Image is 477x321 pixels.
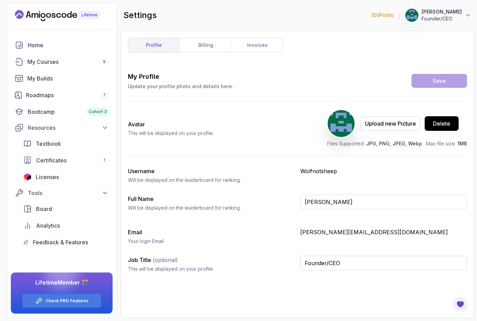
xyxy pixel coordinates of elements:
a: home [11,38,113,52]
input: Enter your full name [300,195,467,209]
a: profile [128,38,180,52]
p: Your login Email [128,238,295,245]
button: Delete [425,116,459,131]
div: My Builds [27,74,109,83]
a: roadmaps [11,88,113,102]
div: Save [433,77,446,85]
span: 1MB [457,141,467,146]
div: Home [28,41,109,49]
span: 9 [103,59,106,65]
label: Job Title [128,256,178,263]
div: Bootcamp [28,108,109,116]
span: Certificates [36,156,67,164]
span: Textbook [36,140,61,148]
a: certificates [19,153,113,167]
a: board [19,202,113,216]
h3: Email [128,228,295,236]
img: user profile image [405,9,418,22]
label: Full Name [128,195,154,202]
label: Username [128,168,155,175]
button: Resources [11,121,113,134]
img: user profile image [328,110,355,137]
input: Enter your job [300,256,467,270]
h2: settings [123,10,157,21]
a: billing [180,38,231,52]
button: Tools [11,187,113,199]
button: Check PRO Features [22,294,101,308]
p: 100 Points [372,12,393,19]
div: My Courses [27,58,109,66]
a: licenses [19,170,113,184]
a: invoices [231,38,283,52]
p: Update your profile photo and details here. [128,83,233,90]
div: Delete [433,119,450,128]
a: Check PRO Features [46,298,88,304]
span: Feedback & Features [33,238,88,246]
a: analytics [19,219,113,233]
a: builds [11,71,113,85]
span: (optional) [153,256,178,263]
a: feedback [19,235,113,249]
p: This will be displayed on your profile. [128,130,214,137]
p: Founder/CEO [422,15,462,22]
a: Landing page [15,10,116,21]
div: Resources [28,124,109,132]
button: Upload new Picture [361,116,420,131]
span: 7 [103,92,106,98]
a: bootcamp [11,105,113,119]
p: Will be displayed on the leaderboard for ranking. [128,204,295,211]
p: [PERSON_NAME] [422,8,462,15]
button: user profile image[PERSON_NAME]Founder/CEO [405,8,471,22]
h3: My Profile [128,72,233,82]
span: 1 [104,158,105,163]
span: Licenses [36,173,59,181]
a: textbook [19,137,113,151]
a: courses [11,55,113,69]
p: Wolfnotsheep [300,167,467,175]
div: Upload new Picture [365,119,416,128]
span: JPG, PNG, JPEG, Webp [366,141,422,146]
p: Will be displayed on the leaderboard for ranking. [128,177,295,184]
p: [PERSON_NAME][EMAIL_ADDRESS][DOMAIN_NAME] [300,228,467,236]
div: Tools [28,189,109,197]
h2: Avatar [128,120,214,128]
span: Analytics [36,221,60,230]
span: Board [36,205,52,213]
span: Cohort 3 [89,109,107,115]
button: Open Feedback Button [452,296,469,313]
img: jetbrains icon [23,174,32,180]
p: This will be displayed on your profile. [128,265,295,272]
button: Save [411,74,467,88]
div: Roadmaps [26,91,109,99]
p: Files Supported: Max file size: [327,140,467,147]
